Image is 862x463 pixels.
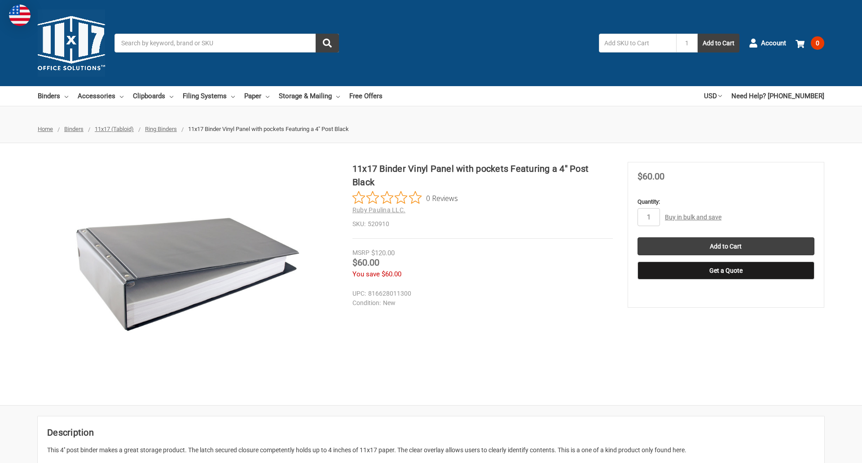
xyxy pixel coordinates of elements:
dd: 520910 [352,219,613,229]
a: Account [749,31,786,55]
span: 0 [811,36,824,50]
img: duty and tax information for United States [9,4,31,26]
a: Ruby Paulina LLC. [352,206,405,214]
span: 11x17 Binder Vinyl Panel with pockets Featuring a 4" Post Black [188,126,349,132]
dt: SKU: [352,219,365,229]
a: Ring Binders [145,126,177,132]
dd: 816628011300 [352,289,609,298]
span: $60.00 [382,270,401,278]
span: $60.00 [352,257,379,268]
dd: New [352,298,609,308]
input: Add SKU to Cart [599,34,676,52]
a: 11x17 (Tabloid) [95,126,134,132]
a: Storage & Mailing [279,86,340,106]
input: Add to Cart [638,237,814,255]
dt: UPC: [352,289,366,298]
span: Account [761,38,786,48]
a: 0 [796,31,824,55]
img: 11x17.com [38,9,105,77]
a: Buy in bulk and save [665,214,721,221]
a: Free Offers [349,86,383,106]
input: Search by keyword, brand or SKU [114,34,339,52]
span: $120.00 [371,249,395,257]
a: Paper [244,86,269,106]
dt: Condition: [352,298,381,308]
div: MSRP [352,248,369,258]
span: 0 Reviews [426,191,458,205]
button: Get a Quote [638,262,814,280]
h1: 11x17 Binder Vinyl Panel with pockets Featuring a 4" Post Black [352,162,613,189]
span: $60.00 [638,171,664,182]
img: 11x17 Binder Vinyl Panel with pockets Featuring a 4" Post Black [75,162,300,386]
label: Quantity: [638,197,814,206]
a: Home [38,126,53,132]
a: Clipboards [133,86,173,106]
a: Need Help? [PHONE_NUMBER] [731,86,824,106]
a: Accessories [78,86,123,106]
a: Filing Systems [183,86,235,106]
a: USD [704,86,722,106]
a: Binders [64,126,84,132]
button: Add to Cart [698,34,739,52]
h2: Description [47,426,815,439]
div: This 4'' post binder makes a great storage product. The latch secured closure competently holds u... [47,446,815,455]
a: Binders [38,86,68,106]
span: You save [352,270,380,278]
button: Rated 0 out of 5 stars from 0 reviews. Jump to reviews. [352,191,458,205]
